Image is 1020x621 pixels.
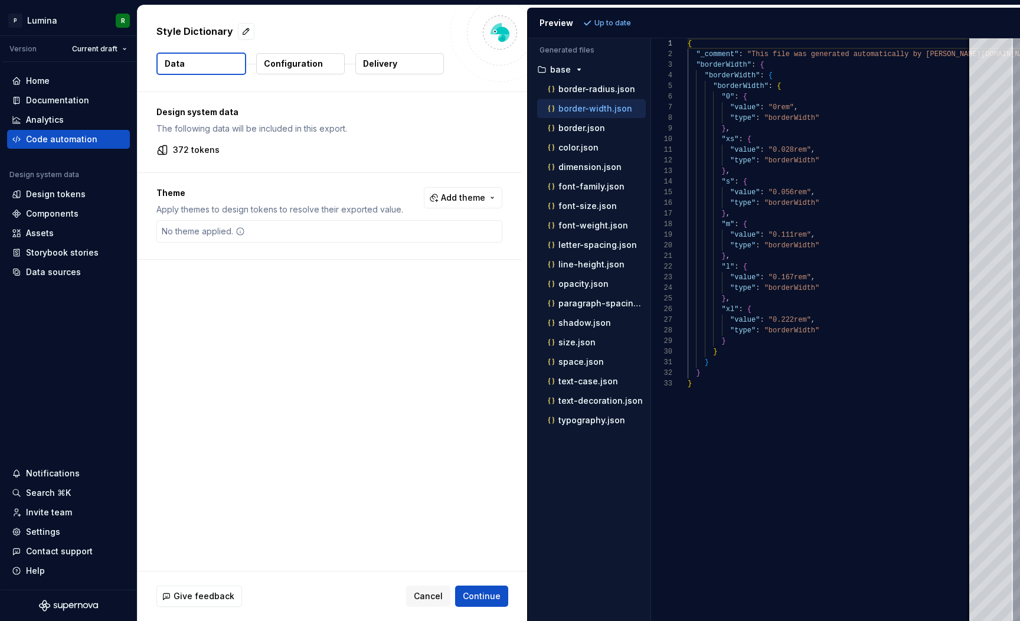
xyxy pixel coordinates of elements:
p: typography.json [558,416,625,425]
div: 1 [651,38,672,49]
div: 22 [651,262,672,272]
div: Design tokens [26,188,86,200]
a: Assets [7,224,130,243]
button: text-decoration.json [537,394,646,407]
p: Apply themes to design tokens to resolve their exported value. [156,204,403,215]
span: "type" [730,326,756,335]
span: "borderWidth" [713,82,769,90]
div: 23 [651,272,672,283]
span: "borderWidth" [764,241,819,250]
span: "m" [721,220,734,228]
p: Delivery [363,58,397,70]
span: "value" [730,231,760,239]
p: dimension.json [558,162,622,172]
p: letter-spacing.json [558,240,637,250]
div: 2 [651,49,672,60]
span: "0.028rem" [768,146,810,154]
span: { [768,71,772,80]
span: { [688,40,692,48]
p: border-radius.json [558,84,635,94]
span: , [810,188,815,197]
button: Help [7,561,130,580]
div: 17 [651,208,672,219]
div: Contact support [26,545,93,557]
button: Notifications [7,464,130,483]
span: } [721,167,725,175]
div: Settings [26,526,60,538]
span: : [760,231,764,239]
span: : [760,273,764,282]
button: space.json [537,355,646,368]
button: typography.json [537,414,646,427]
button: size.json [537,336,646,349]
div: 11 [651,145,672,155]
span: { [743,93,747,101]
span: : [760,103,764,112]
div: Search ⌘K [26,487,71,499]
div: 20 [651,240,672,251]
div: 29 [651,336,672,347]
span: { [743,220,747,228]
div: Version [9,44,37,54]
div: Design system data [9,170,79,179]
span: : [756,326,760,335]
p: paragraph-spacing.json [558,299,646,308]
p: size.json [558,338,596,347]
button: Current draft [67,41,132,57]
div: Data sources [26,266,81,278]
div: 19 [651,230,672,240]
div: Storybook stories [26,247,99,259]
span: : [738,305,743,313]
span: Cancel [414,590,443,602]
span: "l" [721,263,734,271]
span: } [696,369,700,377]
a: Design tokens [7,185,130,204]
button: Add theme [424,187,502,208]
div: Analytics [26,114,64,126]
span: , [810,273,815,282]
button: Contact support [7,542,130,561]
div: Lumina [27,15,57,27]
p: shadow.json [558,318,611,328]
div: 6 [651,91,672,102]
span: : [756,156,760,165]
div: Preview [540,17,573,29]
span: : [756,284,760,292]
span: } [721,252,725,260]
div: 32 [651,368,672,378]
div: Notifications [26,468,80,479]
span: "0.167rem" [768,273,810,282]
button: Search ⌘K [7,483,130,502]
p: Theme [156,187,403,199]
span: { [743,263,747,271]
div: Code automation [26,133,97,145]
p: Data [165,58,185,70]
div: 10 [651,134,672,145]
span: , [810,146,815,154]
span: : [760,146,764,154]
a: Components [7,204,130,223]
span: : [734,263,738,271]
span: "type" [730,114,756,122]
span: : [738,135,743,143]
span: { [743,178,747,186]
span: : [734,93,738,101]
button: text-case.json [537,375,646,388]
button: letter-spacing.json [537,238,646,251]
div: Invite team [26,506,72,518]
div: No theme applied. [157,221,250,242]
a: Home [7,71,130,90]
div: 31 [651,357,672,368]
p: base [550,65,571,74]
span: , [725,210,730,218]
div: 28 [651,325,672,336]
div: 16 [651,198,672,208]
span: "value" [730,146,760,154]
button: Continue [455,586,508,607]
span: "type" [730,156,756,165]
span: "borderWidth" [696,61,751,69]
span: : [756,241,760,250]
p: opacity.json [558,279,609,289]
p: border-width.json [558,104,632,113]
button: font-family.json [537,180,646,193]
